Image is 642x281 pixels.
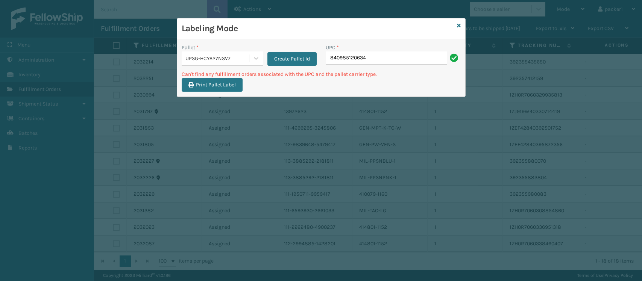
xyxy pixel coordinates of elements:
label: Pallet [182,44,199,51]
label: UPC [326,44,339,51]
h3: Labeling Mode [182,23,454,34]
button: Print Pallet Label [182,78,243,92]
p: Can't find any fulfillment orders associated with the UPC and the pallet carrier type. [182,70,461,78]
button: Create Pallet Id [267,52,317,66]
div: UPSG-HCYA27NSV7 [185,54,250,62]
